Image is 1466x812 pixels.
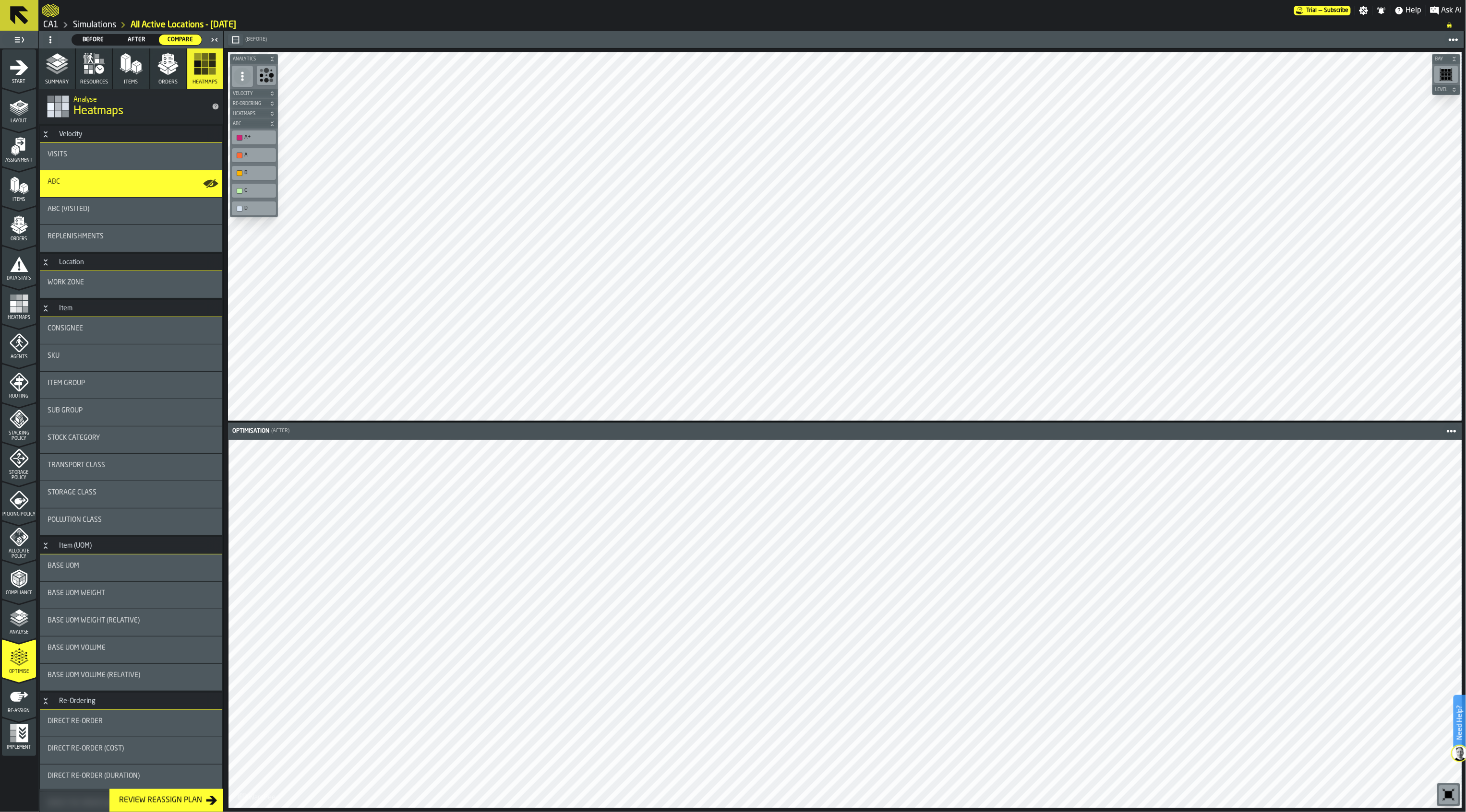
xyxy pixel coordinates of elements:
[53,697,101,705] div: Re-Ordering
[48,718,215,725] div: Title
[40,130,51,138] button: Button-Velocity-open
[1432,85,1460,94] button: button-
[1406,5,1422,16] span: Help
[230,119,278,129] button: button-
[244,188,273,194] div: C
[244,170,273,176] div: B
[1441,787,1456,802] svg: Reset zoom and position
[2,708,36,714] span: Re-assign
[73,94,204,104] h2: Sub Title
[48,489,215,496] div: Title
[48,279,84,286] span: Work Zone
[48,178,215,186] div: Title
[2,128,36,166] li: menu Assignment
[1426,5,1466,16] label: button-toggle-Ask AI
[2,315,36,320] span: Heatmaps
[244,152,273,158] div: A
[48,745,124,753] span: Direct re-order (cost)
[244,205,273,212] div: D
[48,205,215,213] div: Title
[48,671,215,679] div: Title
[73,20,116,30] a: link-to-/wh/i/76e2a128-1b54-4d66-80d4-05ae4c277723
[230,787,284,806] a: logo-header
[40,271,222,298] div: stat-Work Zone
[2,285,36,324] li: menu Heatmaps
[234,150,274,160] div: A
[48,325,83,332] span: Consignee
[53,305,78,312] div: Item
[2,470,36,481] span: Storage Policy
[2,482,36,520] li: menu Picking Policy
[230,164,278,182] div: button-toolbar-undefined
[40,305,51,312] button: Button-Item-open
[2,246,36,284] li: menu Data Stats
[53,259,90,266] div: Location
[48,325,215,332] div: Title
[72,35,115,45] div: thumb
[48,589,215,597] div: Title
[39,89,223,124] div: title-Heatmaps
[255,64,278,89] div: button-toolbar-undefined
[2,431,36,441] span: Stacking Policy
[40,344,222,371] div: stat-SKU
[40,170,222,197] div: stat-ABC
[231,91,267,96] span: Velocity
[244,134,273,141] div: A+
[48,379,215,387] div: Title
[158,34,202,46] label: button-switch-multi-Compare
[228,34,243,46] button: button-
[120,35,155,44] span: After
[2,679,36,717] li: menu Re-assign
[48,461,215,469] div: Title
[40,693,222,710] h3: title-section-Re-Ordering
[163,35,198,44] span: Compare
[1454,696,1465,750] label: Need Help?
[48,644,106,652] span: Base UOM Volume
[40,582,222,609] div: stat-Base UOM Weight
[1433,87,1450,93] span: Level
[1437,783,1460,806] div: button-toolbar-undefined
[40,300,222,317] h3: title-section-Item
[40,542,51,550] button: Button-Item (UOM)-open
[48,489,96,496] span: Storage Class
[2,364,36,402] li: menu Routing
[2,521,36,560] li: menu Allocate Policy
[48,407,83,414] span: Sub Group
[48,589,105,597] span: Base UOM Weight
[1324,7,1349,14] span: Subscribe
[1294,6,1351,15] div: Menu Subscription
[48,718,103,725] span: Direct re-order
[40,737,222,764] div: stat-Direct re-order (cost)
[2,325,36,363] li: menu Agents
[48,745,215,753] div: Title
[230,182,278,200] div: button-toolbar-undefined
[203,170,218,197] label: button-toggle-Show on Map
[230,109,278,118] button: button-
[2,669,36,674] span: Optimise
[2,394,36,399] span: Routing
[245,36,267,43] span: (Before)
[230,99,278,108] button: button-
[48,379,85,387] span: Item Group
[40,537,222,554] h3: title-section-Item (UOM)
[2,600,36,638] li: menu Analyse
[40,765,222,791] div: stat-Direct re-order (duration)
[48,562,215,570] div: Title
[40,508,222,535] div: stat-Pollution Class
[42,2,59,19] a: logo-header
[231,111,267,117] span: Heatmaps
[40,317,222,344] div: stat-Consignee
[43,20,59,30] a: link-to-/wh/i/76e2a128-1b54-4d66-80d4-05ae4c277723
[230,146,278,164] div: button-toolbar-undefined
[48,644,215,652] div: Title
[48,205,89,213] span: ABC (Visited)
[48,434,100,442] span: Stock Category
[48,617,140,624] span: Base UOM Weight (Relative)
